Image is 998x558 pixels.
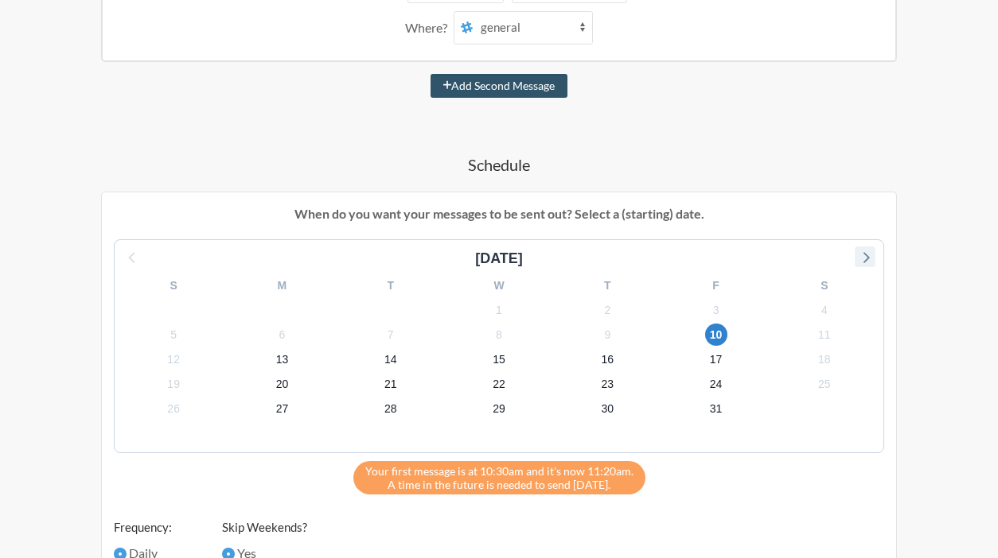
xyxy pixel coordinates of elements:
[488,398,510,420] span: Saturday, November 29, 2025
[380,374,402,396] span: Friday, November 21, 2025
[770,273,879,298] div: S
[488,324,510,346] span: Saturday, November 8, 2025
[48,153,950,176] h4: Schedule
[488,349,510,371] span: Saturday, November 15, 2025
[271,324,293,346] span: Thursday, November 6, 2025
[431,74,568,98] button: Add Second Message
[365,464,633,478] span: Your first message is at 10:30am and it's now 11:20am.
[596,374,618,396] span: Sunday, November 23, 2025
[705,349,727,371] span: Monday, November 17, 2025
[553,273,661,298] div: T
[445,273,553,298] div: W
[596,349,618,371] span: Sunday, November 16, 2025
[271,374,293,396] span: Thursday, November 20, 2025
[488,374,510,396] span: Saturday, November 22, 2025
[705,398,727,420] span: Monday, December 1, 2025
[488,299,510,321] span: Saturday, November 1, 2025
[353,461,645,494] div: A time in the future is needed to send [DATE].
[114,518,190,537] label: Frequency:
[380,349,402,371] span: Friday, November 14, 2025
[705,374,727,396] span: Monday, November 24, 2025
[705,299,727,321] span: Monday, November 3, 2025
[162,324,185,346] span: Wednesday, November 5, 2025
[271,349,293,371] span: Thursday, November 13, 2025
[813,299,836,321] span: Tuesday, November 4, 2025
[405,11,454,45] div: Where?
[596,299,618,321] span: Sunday, November 2, 2025
[661,273,770,298] div: F
[271,398,293,420] span: Thursday, November 27, 2025
[469,248,529,269] div: [DATE]
[162,374,185,396] span: Wednesday, November 19, 2025
[119,273,228,298] div: S
[114,204,884,223] p: When do you want your messages to be sent out? Select a (starting) date.
[380,324,402,346] span: Friday, November 7, 2025
[222,518,307,537] label: Skip Weekends?
[813,349,836,371] span: Tuesday, November 18, 2025
[596,398,618,420] span: Sunday, November 30, 2025
[813,324,836,346] span: Tuesday, November 11, 2025
[705,324,727,346] span: Monday, November 10, 2025
[337,273,445,298] div: T
[380,398,402,420] span: Friday, November 28, 2025
[813,374,836,396] span: Tuesday, November 25, 2025
[162,398,185,420] span: Wednesday, November 26, 2025
[596,324,618,346] span: Sunday, November 9, 2025
[162,349,185,371] span: Wednesday, November 12, 2025
[228,273,336,298] div: M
